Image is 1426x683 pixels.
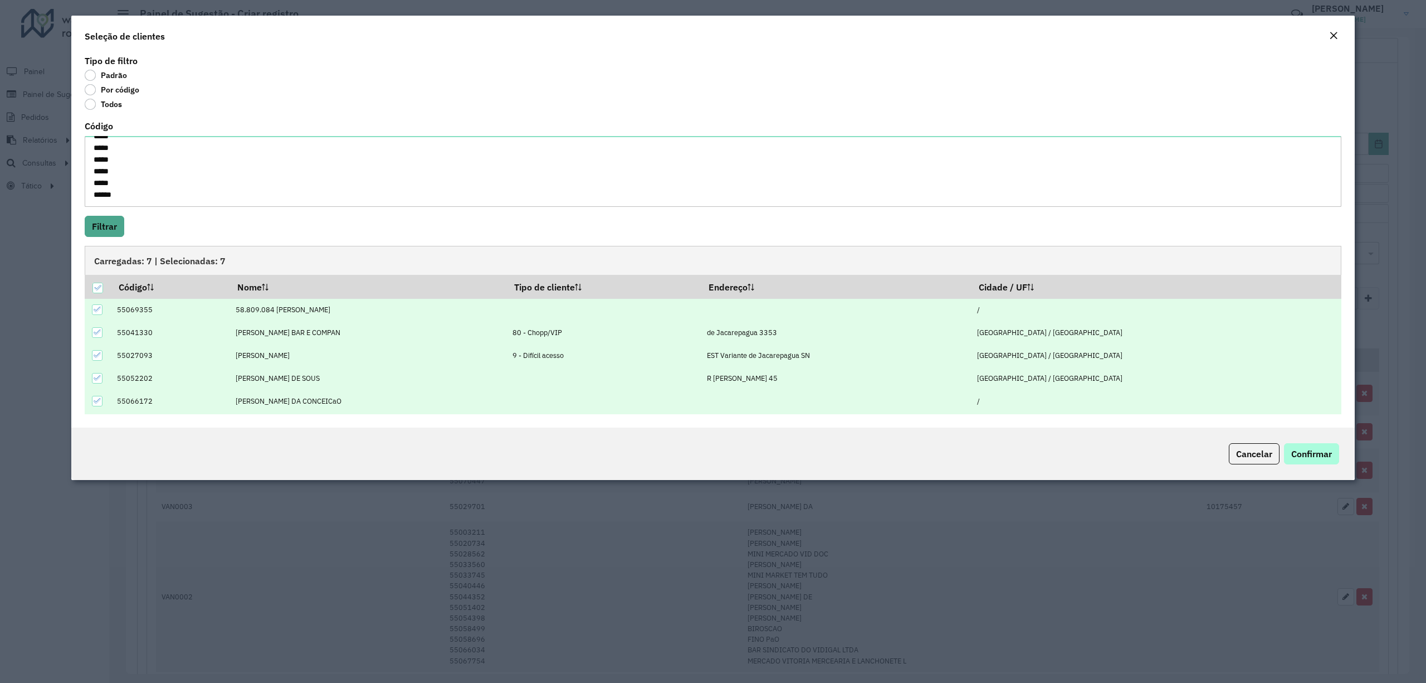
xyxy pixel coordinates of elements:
[111,413,229,435] td: 55019545
[229,413,506,435] td: [PERSON_NAME]
[701,321,971,344] td: de Jacarepagua 3353
[971,299,1341,322] td: /
[85,99,122,110] label: Todos
[85,246,1341,275] div: Carregadas: 7 | Selecionadas: 7
[701,275,971,298] th: Endereço
[85,119,113,133] label: Código
[971,321,1341,344] td: [GEOGRAPHIC_DATA] / [GEOGRAPHIC_DATA]
[111,390,229,413] td: 55066172
[229,299,506,322] td: 58.809.084 [PERSON_NAME]
[701,344,971,367] td: EST Variante de Jacarepagua SN
[971,413,1341,435] td: [GEOGRAPHIC_DATA] / [GEOGRAPHIC_DATA]
[111,344,229,367] td: 55027093
[1236,448,1272,459] span: Cancelar
[229,275,506,298] th: Nome
[85,54,138,67] label: Tipo de filtro
[111,275,229,298] th: Código
[1284,443,1339,464] button: Confirmar
[1326,29,1341,43] button: Close
[85,84,139,95] label: Por código
[701,367,971,390] td: R [PERSON_NAME] 45
[85,70,127,81] label: Padrão
[229,344,506,367] td: [PERSON_NAME]
[1329,31,1338,40] em: Fechar
[971,344,1341,367] td: [GEOGRAPHIC_DATA] / [GEOGRAPHIC_DATA]
[506,275,701,298] th: Tipo de cliente
[1229,443,1280,464] button: Cancelar
[701,413,971,435] td: VL BELA VISTA 13
[85,216,124,237] button: Filtrar
[1291,448,1332,459] span: Confirmar
[111,321,229,344] td: 55041330
[506,321,701,344] td: 80 - Chopp/VIP
[229,367,506,390] td: [PERSON_NAME] DE SOUS
[229,390,506,413] td: [PERSON_NAME] DA CONCEICaO
[111,299,229,322] td: 55069355
[971,390,1341,413] td: /
[506,344,701,367] td: 9 - Difícil acesso
[971,367,1341,390] td: [GEOGRAPHIC_DATA] / [GEOGRAPHIC_DATA]
[111,367,229,390] td: 55052202
[85,30,165,43] h4: Seleção de clientes
[971,275,1341,298] th: Cidade / UF
[229,321,506,344] td: [PERSON_NAME] BAR E COMPAN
